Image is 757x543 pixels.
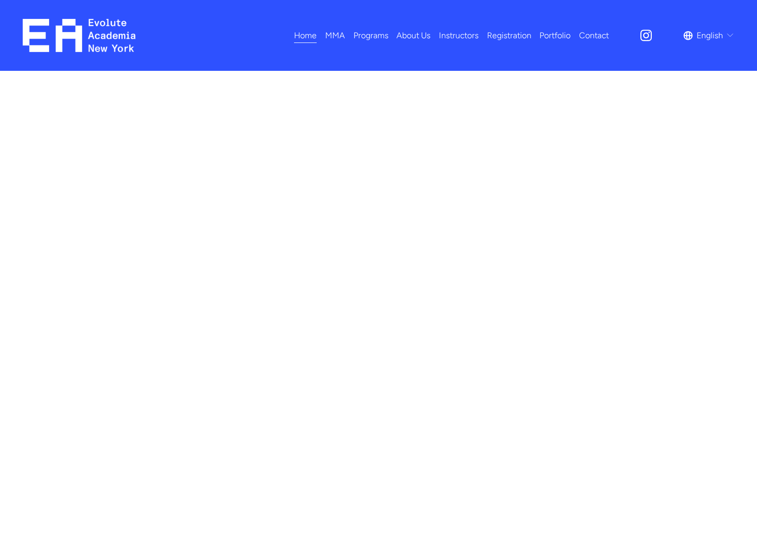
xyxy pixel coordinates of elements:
[325,28,345,43] span: MMA
[68,441,174,484] span: Dance.
[23,19,135,52] img: EA
[353,27,388,43] a: folder dropdown
[439,27,479,43] a: Instructors
[697,28,723,43] span: English
[325,27,345,43] a: folder dropdown
[68,91,526,425] em: Evolute Academia in [GEOGRAPHIC_DATA], [GEOGRAPHIC_DATA]
[487,27,531,43] a: Registration
[353,28,388,43] span: Programs
[639,28,653,42] a: Instagram
[396,27,430,43] a: About Us
[294,27,317,43] a: Home
[68,495,179,538] span: Acting.
[539,27,571,43] a: Portfolio
[579,27,609,43] a: Contact
[683,27,734,43] div: language picker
